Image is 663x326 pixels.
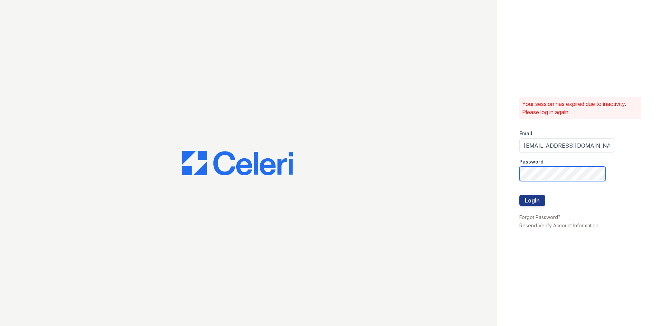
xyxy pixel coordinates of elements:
[519,130,532,137] label: Email
[519,195,545,206] button: Login
[519,214,560,220] a: Forgot Password?
[522,100,638,116] p: Your session has expired due to inactivity. Please log in again.
[519,223,598,228] a: Resend Verify Account Information
[182,151,293,176] img: CE_Logo_Blue-a8612792a0a2168367f1c8372b55b34899dd931a85d93a1a3d3e32e68fde9ad4.png
[519,158,544,165] label: Password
